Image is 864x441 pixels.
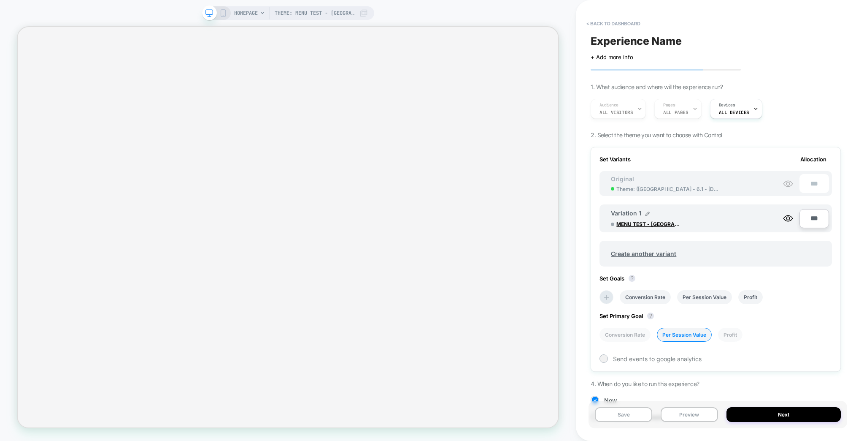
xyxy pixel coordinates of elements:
span: Set Primary Goal [599,313,658,319]
span: 1. What audience and where will the experience run? [591,83,723,90]
span: + Add more info [591,54,633,60]
span: Theme: MENU TEST - [GEOGRAPHIC_DATA] - 7.0 - [DATE] [275,6,355,20]
li: Per Session Value [677,290,732,304]
span: 2. Select the theme you want to choose with Control [591,131,722,139]
span: Create another variant [602,244,685,264]
span: 4. When do you like to run this experience? [591,380,699,387]
span: HOMEPAGE [234,6,258,20]
button: Preview [661,407,718,422]
button: ? [629,275,635,282]
li: Profit [718,328,742,342]
span: Now [604,397,617,404]
span: ALL DEVICES [719,109,749,115]
span: Send events to google analytics [613,355,702,362]
img: edit [645,212,650,216]
span: Allocation [800,156,826,163]
span: Variation 1 [611,210,641,217]
li: Conversion Rate [599,328,651,342]
button: Next [726,407,841,422]
button: < back to dashboard [582,17,644,30]
button: Save [595,407,652,422]
span: MENU TEST - [GEOGRAPHIC_DATA] - 7.0 - [DATE] [616,221,680,227]
span: Set Goals [599,275,640,282]
li: Conversion Rate [620,290,671,304]
button: ? [647,313,654,319]
span: Original [602,175,643,182]
span: Theme: ( [GEOGRAPHIC_DATA] - 6.1 - [DATE](Enhancify-dev) ) [616,186,720,192]
span: Set Variants [599,156,631,163]
span: Devices [719,102,735,108]
li: Per Session Value [657,328,712,342]
span: Experience Name [591,35,681,47]
li: Profit [738,290,763,304]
